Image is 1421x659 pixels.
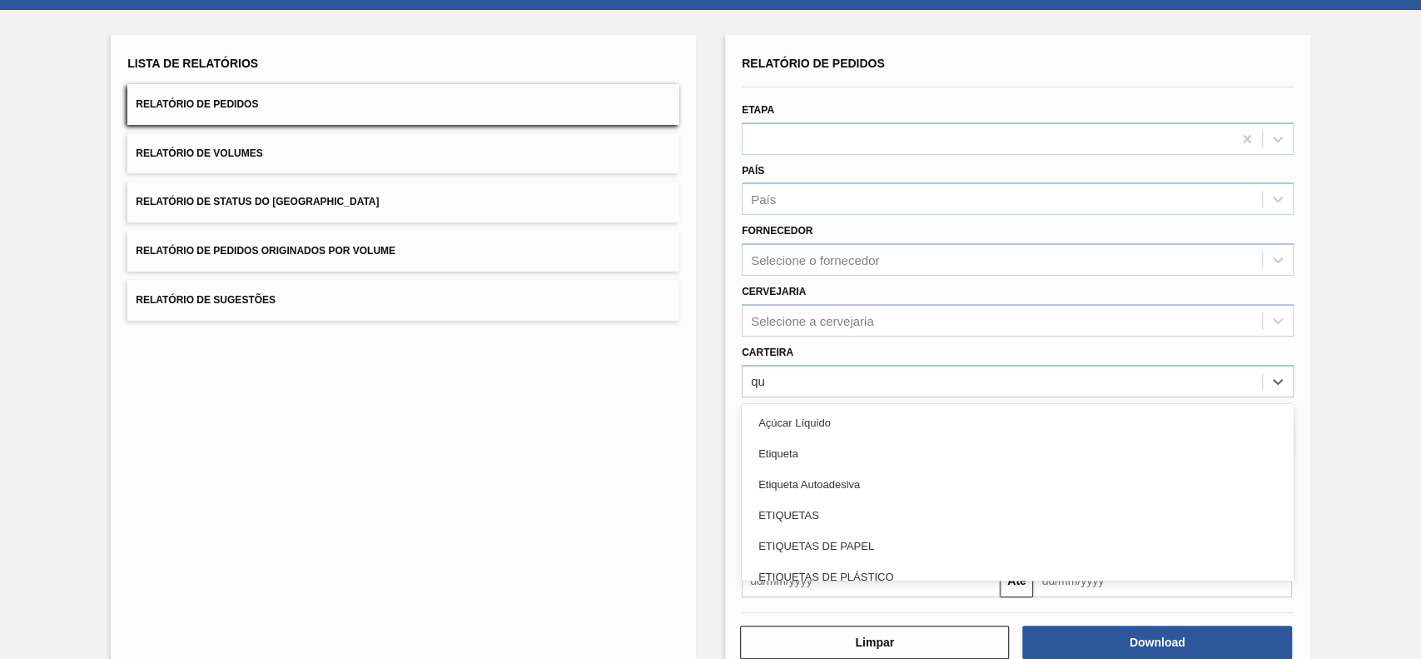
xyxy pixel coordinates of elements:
[742,104,774,116] label: Etapa
[1000,564,1033,597] button: Até
[136,196,379,207] span: Relatório de Status do [GEOGRAPHIC_DATA]
[1033,564,1291,597] input: dd/mm/yyyy
[136,147,262,159] span: Relatório de Volumes
[742,165,764,177] label: País
[751,253,879,267] div: Selecione o fornecedor
[751,192,776,207] div: País
[742,562,1294,592] div: ETIQUETAS DE PLÁSTICO
[742,286,806,297] label: Cervejaria
[742,469,1294,500] div: Etiqueta Autoadesiva
[127,133,679,174] button: Relatório de Volumes
[742,225,812,237] label: Fornecedor
[742,531,1294,562] div: ETIQUETAS DE PAPEL
[742,438,1294,469] div: Etiqueta
[742,347,793,358] label: Carteira
[127,231,679,272] button: Relatório de Pedidos Originados por Volume
[1022,626,1291,659] button: Download
[742,407,1294,438] div: Açúcar Líquido
[127,57,258,70] span: Lista de Relatórios
[136,245,395,257] span: Relatório de Pedidos Originados por Volume
[742,57,885,70] span: Relatório de Pedidos
[127,182,679,222] button: Relatório de Status do [GEOGRAPHIC_DATA]
[127,280,679,321] button: Relatório de Sugestões
[751,313,874,327] div: Selecione a cervejaria
[742,500,1294,531] div: ETIQUETAS
[127,84,679,125] button: Relatório de Pedidos
[136,294,276,306] span: Relatório de Sugestões
[742,564,1000,597] input: dd/mm/yyyy
[740,626,1009,659] button: Limpar
[136,98,258,110] span: Relatório de Pedidos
